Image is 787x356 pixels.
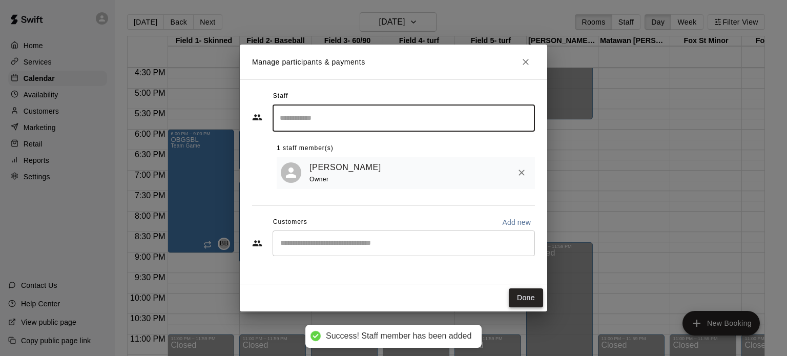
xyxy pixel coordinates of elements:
div: Success! Staff member has been added [326,331,471,342]
p: Manage participants & payments [252,57,365,68]
svg: Customers [252,238,262,248]
p: Add new [502,217,531,227]
div: Brian Burns [281,162,301,183]
div: Start typing to search customers... [273,231,535,256]
div: Search staff [273,104,535,132]
svg: Staff [252,112,262,122]
span: Staff [273,88,288,104]
button: Done [509,288,543,307]
button: Remove [512,163,531,182]
button: Close [516,53,535,71]
a: [PERSON_NAME] [309,161,381,174]
span: Owner [309,176,328,183]
span: Customers [273,214,307,231]
span: 1 staff member(s) [277,140,334,157]
button: Add new [498,214,535,231]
